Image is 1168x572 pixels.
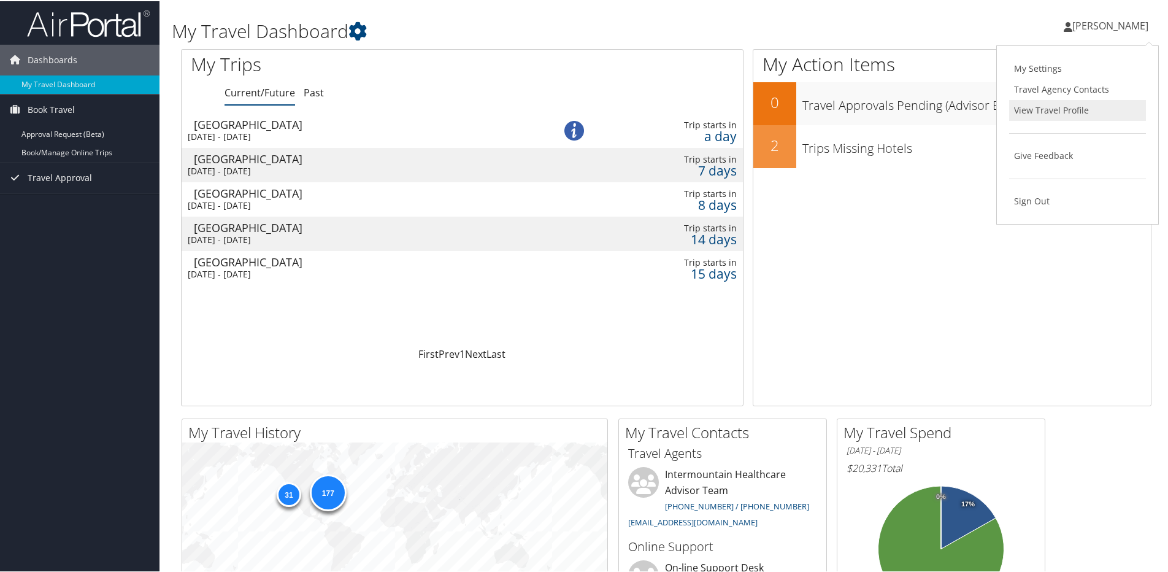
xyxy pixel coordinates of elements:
[194,118,529,129] div: [GEOGRAPHIC_DATA]
[194,187,529,198] div: [GEOGRAPHIC_DATA]
[564,120,584,139] img: alert-flat-solid-info.png
[28,93,75,124] span: Book Travel
[28,161,92,192] span: Travel Approval
[194,221,529,232] div: [GEOGRAPHIC_DATA]
[665,500,809,511] a: [PHONE_NUMBER] / [PHONE_NUMBER]
[1009,144,1146,165] a: Give Feedback
[628,444,817,461] h3: Travel Agents
[619,222,737,233] div: Trip starts in
[188,199,523,210] div: [DATE] - [DATE]
[225,85,295,98] a: Current/Future
[619,187,737,198] div: Trip starts in
[277,481,301,506] div: 31
[188,164,523,176] div: [DATE] - [DATE]
[961,500,975,507] tspan: 17%
[188,130,523,141] div: [DATE] - [DATE]
[802,90,1151,113] h3: Travel Approvals Pending (Advisor Booked)
[1064,6,1161,43] a: [PERSON_NAME]
[619,118,737,129] div: Trip starts in
[802,133,1151,156] h3: Trips Missing Hotels
[1009,99,1146,120] a: View Travel Profile
[847,460,882,474] span: $20,331
[188,421,607,442] h2: My Travel History
[304,85,324,98] a: Past
[753,124,1151,167] a: 2Trips Missing Hotels
[619,164,737,175] div: 7 days
[191,50,500,76] h1: My Trips
[625,421,826,442] h2: My Travel Contacts
[753,81,1151,124] a: 0Travel Approvals Pending (Advisor Booked)
[628,516,758,527] a: [EMAIL_ADDRESS][DOMAIN_NAME]
[194,255,529,266] div: [GEOGRAPHIC_DATA]
[619,267,737,278] div: 15 days
[486,346,505,360] a: Last
[619,153,737,164] div: Trip starts in
[753,134,796,155] h2: 2
[1009,57,1146,78] a: My Settings
[459,346,465,360] a: 1
[1009,78,1146,99] a: Travel Agency Contacts
[753,91,796,112] h2: 0
[27,8,150,37] img: airportal-logo.png
[1009,190,1146,211] a: Sign Out
[619,256,737,267] div: Trip starts in
[194,152,529,163] div: [GEOGRAPHIC_DATA]
[465,346,486,360] a: Next
[188,268,523,279] div: [DATE] - [DATE]
[418,346,439,360] a: First
[309,473,346,510] div: 177
[1072,18,1148,31] span: [PERSON_NAME]
[188,233,523,244] div: [DATE] - [DATE]
[619,198,737,209] div: 8 days
[172,17,831,43] h1: My Travel Dashboard
[622,466,823,531] li: Intermountain Healthcare Advisor Team
[847,460,1035,474] h6: Total
[439,346,459,360] a: Prev
[847,444,1035,455] h6: [DATE] - [DATE]
[619,129,737,141] div: a day
[936,492,946,500] tspan: 0%
[619,233,737,244] div: 14 days
[843,421,1045,442] h2: My Travel Spend
[753,50,1151,76] h1: My Action Items
[628,537,817,554] h3: Online Support
[28,44,77,74] span: Dashboards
